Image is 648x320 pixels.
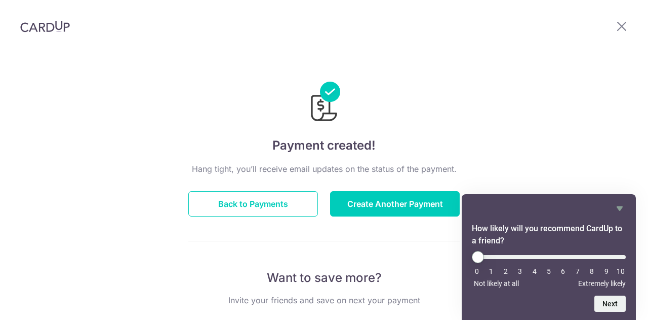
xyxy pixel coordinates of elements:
li: 7 [573,267,583,275]
li: 9 [601,267,612,275]
li: 1 [486,267,496,275]
li: 6 [558,267,568,275]
button: Back to Payments [188,191,318,217]
button: Next question [594,296,626,312]
span: Extremely likely [578,279,626,288]
li: 8 [587,267,597,275]
li: 4 [530,267,540,275]
li: 0 [472,267,482,275]
img: CardUp [20,20,70,32]
li: 2 [501,267,511,275]
li: 5 [544,267,554,275]
button: Hide survey [614,202,626,215]
p: Hang tight, you’ll receive email updates on the status of the payment. [188,163,460,175]
h2: How likely will you recommend CardUp to a friend? Select an option from 0 to 10, with 0 being Not... [472,223,626,247]
img: Payments [308,82,340,124]
li: 3 [515,267,525,275]
span: Not likely at all [474,279,519,288]
li: 10 [616,267,626,275]
p: Want to save more? [188,270,460,286]
p: Invite your friends and save on next your payment [188,294,460,306]
div: How likely will you recommend CardUp to a friend? Select an option from 0 to 10, with 0 being Not... [472,251,626,288]
button: Create Another Payment [330,191,460,217]
h4: Payment created! [188,136,460,155]
div: How likely will you recommend CardUp to a friend? Select an option from 0 to 10, with 0 being Not... [472,202,626,312]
